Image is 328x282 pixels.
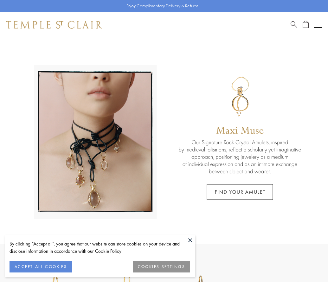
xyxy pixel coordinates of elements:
p: Enjoy Complimentary Delivery & Returns [126,3,198,9]
button: COOKIES SETTINGS [133,261,190,272]
img: Temple St. Clair [6,21,102,29]
div: By clicking “Accept all”, you agree that our website can store cookies on your device and disclos... [10,240,190,255]
button: ACCEPT ALL COOKIES [10,261,72,272]
button: Open navigation [314,21,322,29]
a: Search [291,21,297,29]
a: Open Shopping Bag [303,21,309,29]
